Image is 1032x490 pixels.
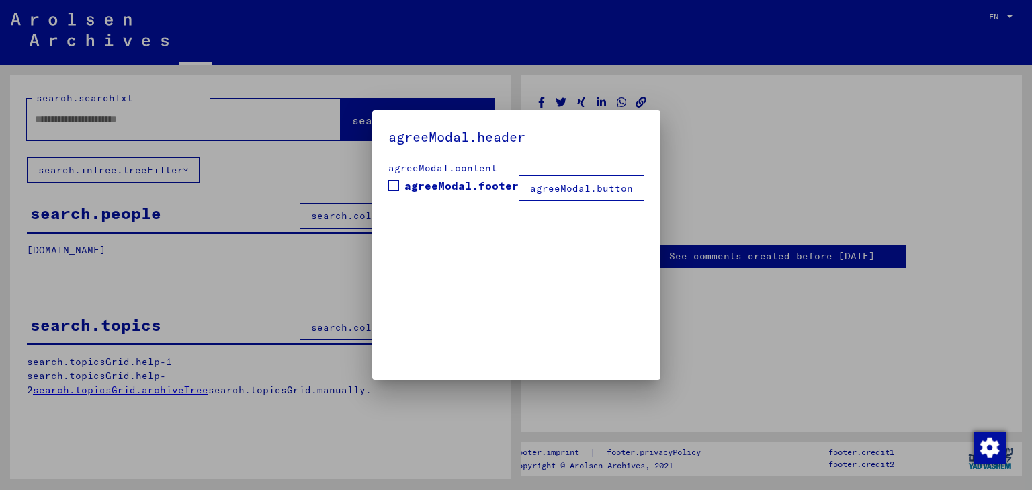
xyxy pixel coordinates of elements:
[404,177,519,194] span: agreeModal.footer
[519,175,644,201] button: agreeModal.button
[388,126,644,148] h5: agreeModal.header
[388,161,644,175] div: agreeModal.content
[973,431,1005,463] div: Change consent
[974,432,1006,464] img: Change consent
